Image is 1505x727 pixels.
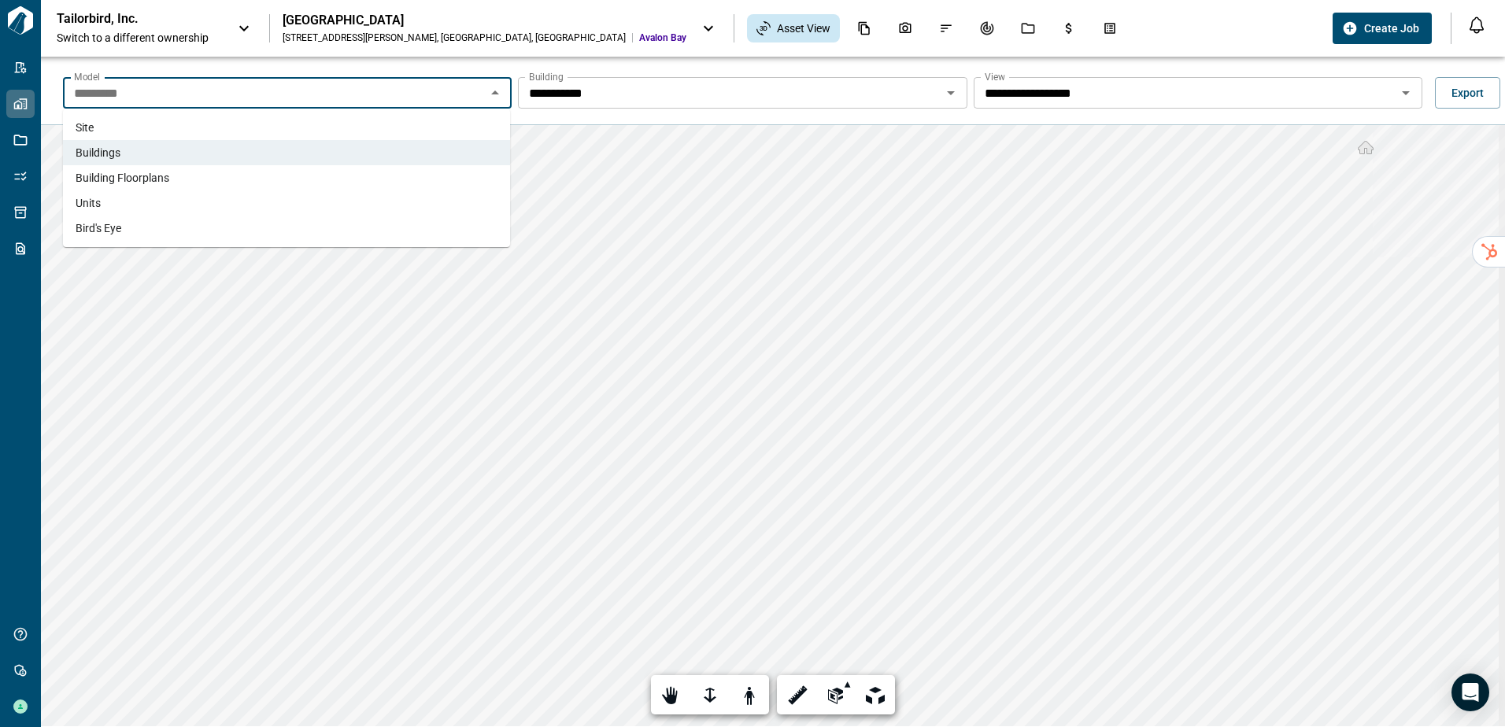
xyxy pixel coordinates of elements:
button: Open notification feed [1464,13,1489,38]
span: Avalon Bay [639,31,686,44]
span: Bird's Eye [76,220,121,236]
span: Site [76,120,94,135]
button: Create Job [1333,13,1432,44]
span: Buildings [76,145,120,161]
span: Units [76,195,101,211]
div: [GEOGRAPHIC_DATA] [283,13,686,28]
button: Close [484,82,506,104]
div: Asset View [747,14,840,42]
button: Open [940,82,962,104]
label: View [985,70,1005,83]
span: Asset View [777,20,830,36]
span: Building Floorplans [76,170,169,186]
div: Issues & Info [930,15,963,42]
label: Building [529,70,564,83]
span: Export [1451,85,1484,101]
label: Model [74,70,100,83]
div: Photos [889,15,922,42]
span: Create Job [1364,20,1419,36]
div: Jobs [1011,15,1045,42]
button: Open [1395,82,1417,104]
div: Budgets [1052,15,1085,42]
button: Export [1435,77,1500,109]
span: Switch to a different ownership [57,30,222,46]
div: Documents [848,15,881,42]
div: [STREET_ADDRESS][PERSON_NAME] , [GEOGRAPHIC_DATA] , [GEOGRAPHIC_DATA] [283,31,626,44]
div: Renovation Record [971,15,1004,42]
p: Tailorbird, Inc. [57,11,198,27]
div: Open Intercom Messenger [1451,673,1489,711]
div: Takeoff Center [1093,15,1126,42]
